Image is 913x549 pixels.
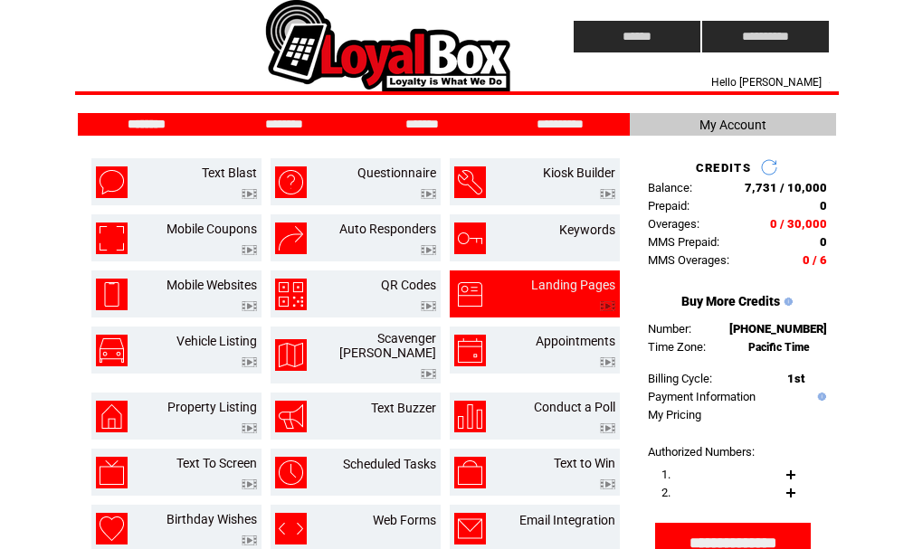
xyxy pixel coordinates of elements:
a: Auto Responders [339,222,436,236]
img: video.png [242,423,257,433]
a: Birthday Wishes [166,512,257,526]
img: video.png [600,423,615,433]
img: video.png [242,301,257,311]
a: Questionnaire [357,166,436,180]
a: My Pricing [648,408,701,421]
img: property-listing.png [96,401,128,432]
img: video.png [600,189,615,199]
a: Scavenger [PERSON_NAME] [339,331,436,360]
span: 0 [820,235,827,249]
img: video.png [421,301,436,311]
img: scheduled-tasks.png [275,457,307,488]
span: Number: [648,322,691,336]
img: video.png [600,479,615,489]
span: Prepaid: [648,199,690,213]
a: Appointments [536,334,615,348]
img: web-forms.png [275,513,307,544]
span: 0 / 6 [803,253,827,267]
span: Authorized Numbers: [648,445,755,459]
a: Text Blast [202,166,257,180]
img: text-to-screen.png [96,457,128,488]
img: video.png [242,189,257,199]
img: video.png [242,535,257,545]
img: vehicle-listing.png [96,335,128,366]
img: mobile-websites.png [96,279,128,310]
img: video.png [600,301,615,311]
img: conduct-a-poll.png [454,401,486,432]
img: video.png [421,245,436,255]
span: 0 [820,199,827,213]
img: scavenger-hunt.png [275,339,307,371]
img: landing-pages.png [454,279,486,310]
a: Vehicle Listing [176,334,257,348]
a: Scheduled Tasks [343,457,436,471]
a: Landing Pages [531,278,615,292]
span: 1. [661,468,670,481]
img: video.png [421,189,436,199]
img: text-buzzer.png [275,401,307,432]
span: 2. [661,486,670,499]
span: Pacific Time [748,341,810,354]
span: 1st [787,372,804,385]
span: MMS Prepaid: [648,235,719,249]
img: video.png [600,357,615,367]
span: 0 / 30,000 [770,217,827,231]
img: help.gif [813,393,826,401]
a: Kiosk Builder [543,166,615,180]
a: Keywords [559,222,615,237]
a: Property Listing [167,400,257,414]
img: text-to-win.png [454,457,486,488]
img: email-integration.png [454,513,486,544]
span: Time Zone: [648,340,706,354]
img: text-blast.png [96,166,128,198]
img: qr-codes.png [275,279,307,310]
img: video.png [242,245,257,255]
img: mobile-coupons.png [96,222,128,254]
a: Text to Win [554,456,615,470]
img: auto-responders.png [275,222,307,254]
span: 7,731 / 10,000 [745,181,827,194]
span: Hello [PERSON_NAME] [711,76,822,89]
a: Conduct a Poll [534,400,615,414]
a: Buy More Credits [681,294,780,308]
img: appointments.png [454,335,486,366]
span: Overages: [648,217,699,231]
a: Text Buzzer [371,401,436,415]
a: Email Integration [519,513,615,527]
img: video.png [242,357,257,367]
img: keywords.png [454,222,486,254]
a: Payment Information [648,390,756,403]
span: My Account [699,118,766,132]
span: [PHONE_NUMBER] [729,322,827,336]
img: birthday-wishes.png [96,513,128,544]
a: QR Codes [381,278,436,292]
img: help.gif [780,298,793,306]
a: Mobile Coupons [166,222,257,236]
img: questionnaire.png [275,166,307,198]
span: Balance: [648,181,692,194]
img: kiosk-builder.png [454,166,486,198]
a: Text To Screen [176,456,257,470]
span: CREDITS [696,161,751,175]
a: Mobile Websites [166,278,257,292]
span: MMS Overages: [648,253,729,267]
img: video.png [421,369,436,379]
span: Billing Cycle: [648,372,712,385]
a: Web Forms [373,513,436,527]
img: video.png [242,479,257,489]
